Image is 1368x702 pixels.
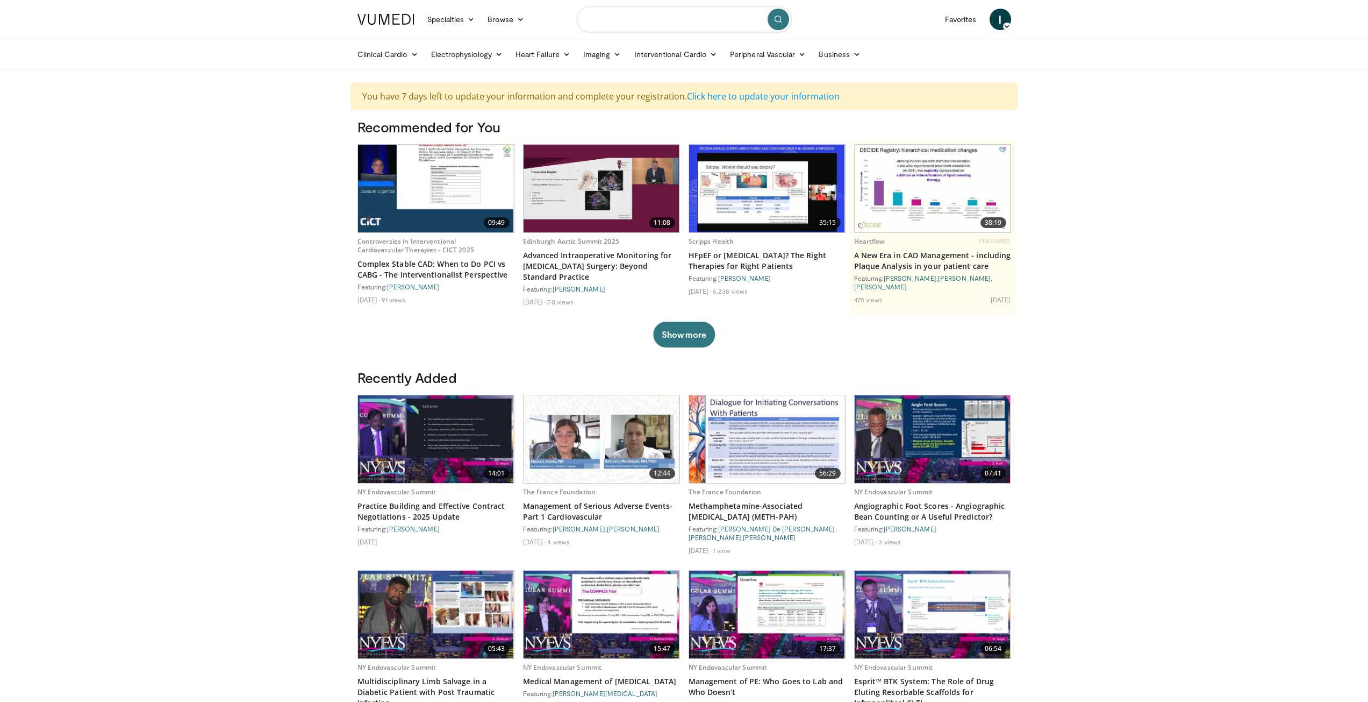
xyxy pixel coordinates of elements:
li: [DATE] [357,537,378,546]
li: [DATE] [991,295,1011,304]
a: [PERSON_NAME] [718,274,771,282]
div: Featuring: [523,689,680,698]
a: [PERSON_NAME] [884,525,936,533]
img: 56085bb6-2106-452e-bcea-5af00611727f.620x360_q85_upscale.jpg [689,571,845,658]
a: Business [812,44,867,65]
a: Edinburgh Aortic Summit 2025 [523,237,619,246]
a: [PERSON_NAME] [607,525,660,533]
a: NY Endovascular Summit [854,663,933,672]
li: 6,238 views [713,287,748,295]
a: Peripheral Vascular [724,44,812,65]
a: 06:54 [855,571,1011,658]
a: Interventional Cardio [628,44,724,65]
a: 11:08 [524,145,679,232]
a: 35:15 [689,145,845,232]
a: Specialties [421,9,482,30]
a: Methamphetamine-Associated [MEDICAL_DATA] (METH-PAH) [689,501,846,522]
a: A New Era in CAD Management - including Plaque Analysis in your patient care [854,250,1011,272]
li: 1 view [713,546,730,555]
span: 07:41 [980,468,1006,479]
div: Featuring: , , [854,274,1011,291]
span: 11:08 [649,217,675,228]
div: You have 7 days left to update your information and complete your registration. [351,83,1018,110]
a: [PERSON_NAME] [854,283,907,290]
span: 06:54 [980,643,1006,654]
a: 09:49 [358,145,514,232]
span: 09:49 [484,217,510,228]
a: HFpEF or [MEDICAL_DATA]? The Right Therapies for Right Patients [689,250,846,272]
a: [PERSON_NAME] [743,534,796,541]
a: Complex Stable CAD: When to Do PCI vs CABG - The Interventionalist Perspective [357,259,514,280]
a: Heartflow [854,237,885,246]
li: 91 views [382,295,406,304]
a: NY Endovascular Summit [689,663,768,672]
a: NY Endovascular Summit [523,663,602,672]
a: Click here to update your information [687,90,840,102]
span: 12:44 [649,468,675,479]
img: 2a8e3f39-ec71-405a-892e-c7039430bcfc.620x360_q85_upscale.jpg [855,395,1011,483]
a: 38:19 [855,145,1011,232]
a: [PERSON_NAME] [387,525,440,533]
li: [DATE] [357,295,381,304]
a: Electrophysiology [425,44,509,65]
a: NY Endovascular Summit [854,487,933,497]
a: Favorites [939,9,983,30]
a: 14:01 [358,395,514,483]
a: Heart Failure [509,44,577,65]
a: [PERSON_NAME] [689,534,741,541]
a: [PERSON_NAME] De [PERSON_NAME] [718,525,835,533]
img: VuMedi Logo [357,14,414,25]
h3: Recommended for You [357,118,1011,136]
a: [PERSON_NAME] [553,285,605,293]
a: Scripps Health [689,237,734,246]
span: 15:47 [649,643,675,654]
a: Controversies in Interventional Cardiovascular Therapies - CICT 2025 [357,237,474,254]
img: 4171fb21-0dca-4a07-934d-fb4dab18e945.620x360_q85_upscale.jpg [855,571,1011,658]
a: 17:37 [689,571,845,658]
img: 738d0e2d-290f-4d89-8861-908fb8b721dc.620x360_q85_upscale.jpg [855,145,1011,232]
span: FEATURED [979,237,1011,245]
li: 4 views [547,537,570,546]
img: 82c57d68-c47c-48c9-9839-2413b7dd3155.620x360_q85_upscale.jpg [358,145,514,232]
a: [PERSON_NAME] [387,283,440,290]
h3: Recently Added [357,369,1011,386]
a: 05:43 [358,571,514,658]
img: e6526624-afbf-4e01-b191-253431dd5d24.620x360_q85_upscale.jpg [689,395,845,483]
a: 15:47 [524,571,679,658]
span: 17:37 [815,643,841,654]
img: 9f260758-7bd1-412d-a6a5-a63c7b7df741.620x360_q85_upscale.jpg [524,395,679,483]
div: Featuring: [689,274,846,282]
div: Featuring: , [523,524,680,533]
span: 56:29 [815,468,841,479]
div: Featuring: [357,282,514,291]
span: 05:43 [484,643,510,654]
li: 3 views [878,537,901,546]
a: The France Foundation [689,487,762,497]
a: [PERSON_NAME][MEDICAL_DATA] [553,690,658,697]
span: 14:01 [484,468,510,479]
span: 38:19 [980,217,1006,228]
div: Featuring: [357,524,514,533]
a: NY Endovascular Summit [357,487,436,497]
a: Medical Management of [MEDICAL_DATA] [523,676,680,687]
li: [DATE] [689,287,712,295]
a: Browse [481,9,531,30]
a: Advanced Intraoperative Monitoring for [MEDICAL_DATA] Surgery: Beyond Standard Practice [523,250,680,282]
a: The France Foundation [523,487,596,497]
a: NY Endovascular Summit [357,663,436,672]
a: Practice Building and Effective Contract Negotiations - 2025 Update [357,501,514,522]
a: Clinical Cardio [351,44,425,65]
li: 478 views [854,295,883,304]
a: Imaging [577,44,628,65]
li: [DATE] [523,297,546,306]
button: Show more [653,322,715,348]
a: 12:44 [524,395,679,483]
img: b20f5d62-90fe-42fd-b46c-36c379b7b45b.620x360_q85_upscale.jpg [524,145,679,232]
li: [DATE] [523,537,546,546]
img: 674d866b-5998-44a6-81e6-9c5a38f0eba2.620x360_q85_upscale.jpg [358,395,514,483]
a: I [990,9,1011,30]
a: [PERSON_NAME] [938,274,991,282]
li: [DATE] [689,546,712,555]
a: 56:29 [689,395,845,483]
span: 35:15 [815,217,841,228]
